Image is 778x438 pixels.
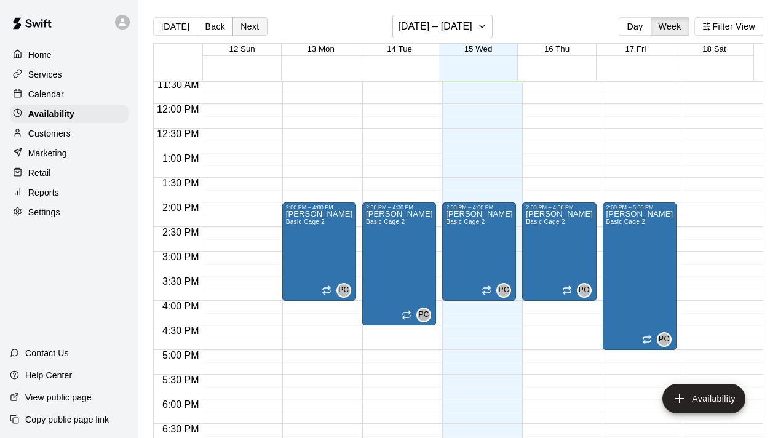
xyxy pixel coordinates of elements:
[28,147,67,159] p: Marketing
[159,325,202,336] span: 4:30 PM
[28,167,51,179] p: Retail
[496,283,511,298] div: Patrick Christensen
[28,186,59,199] p: Reports
[154,104,202,114] span: 12:00 PM
[482,285,491,295] span: Recurring availability
[702,44,726,54] button: 18 Sat
[286,218,325,225] span: Basic Cage 2
[28,88,64,100] p: Calendar
[154,129,202,139] span: 12:30 PM
[499,284,509,297] span: PC
[392,15,493,38] button: [DATE] – [DATE]
[159,252,202,262] span: 3:00 PM
[10,144,129,162] a: Marketing
[526,204,592,210] div: 2:00 PM – 4:00 PM
[579,284,589,297] span: PC
[229,44,255,54] button: 12 Sun
[526,218,565,225] span: Basic Cage 2
[603,202,677,350] div: 2:00 PM – 5:00 PM: Available
[159,350,202,360] span: 5:00 PM
[159,153,202,164] span: 1:00 PM
[10,85,129,103] a: Calendar
[322,285,331,295] span: Recurring availability
[28,127,71,140] p: Customers
[25,347,69,359] p: Contact Us
[28,206,60,218] p: Settings
[159,424,202,434] span: 6:30 PM
[625,44,646,54] button: 17 Fri
[362,202,436,325] div: 2:00 PM – 4:30 PM: Available
[657,332,672,347] div: Patrick Christensen
[642,335,652,344] span: Recurring availability
[446,204,512,210] div: 2:00 PM – 4:00 PM
[338,284,349,297] span: PC
[159,399,202,410] span: 6:00 PM
[286,204,352,210] div: 2:00 PM – 4:00 PM
[10,65,129,84] a: Services
[606,204,673,210] div: 2:00 PM – 5:00 PM
[464,44,493,54] button: 15 Wed
[442,202,516,301] div: 2:00 PM – 4:00 PM: Available
[159,375,202,385] span: 5:30 PM
[606,218,645,225] span: Basic Cage 2
[28,49,52,61] p: Home
[232,17,267,36] button: Next
[159,301,202,311] span: 4:00 PM
[662,384,745,413] button: add
[366,218,405,225] span: Basic Cage 2
[659,333,669,346] span: PC
[28,68,62,81] p: Services
[418,309,429,321] span: PC
[307,44,334,54] button: 13 Mon
[10,203,129,221] a: Settings
[159,178,202,188] span: 1:30 PM
[28,108,74,120] p: Availability
[25,391,92,404] p: View public page
[197,17,233,36] button: Back
[25,413,109,426] p: Copy public page link
[10,46,129,64] a: Home
[154,79,202,90] span: 11:30 AM
[153,17,197,36] button: [DATE]
[651,17,689,36] button: Week
[159,276,202,287] span: 3:30 PM
[366,204,432,210] div: 2:00 PM – 4:30 PM
[159,202,202,213] span: 2:00 PM
[25,369,72,381] p: Help Center
[694,17,763,36] button: Filter View
[446,218,485,225] span: Basic Cage 2
[10,105,129,123] a: Availability
[159,227,202,237] span: 2:30 PM
[522,202,596,301] div: 2:00 PM – 4:00 PM: Available
[387,44,412,54] button: 14 Tue
[398,18,472,35] h6: [DATE] – [DATE]
[282,202,356,301] div: 2:00 PM – 4:00 PM: Available
[10,183,129,202] a: Reports
[336,283,351,298] div: Patrick Christensen
[544,44,570,54] button: 16 Thu
[10,124,129,143] a: Customers
[402,310,411,320] span: Recurring availability
[562,285,572,295] span: Recurring availability
[619,17,651,36] button: Day
[10,164,129,182] a: Retail
[416,308,431,322] div: Patrick Christensen
[577,283,592,298] div: Patrick Christensen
